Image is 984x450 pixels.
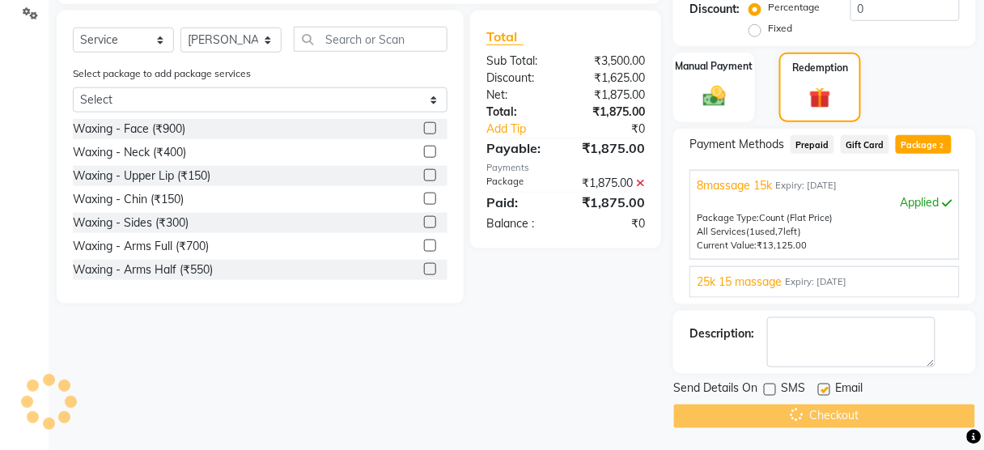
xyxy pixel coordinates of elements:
div: Waxing - Sides (₹300) [73,214,189,231]
div: Payments [486,161,645,175]
span: ₹13,125.00 [757,240,807,251]
div: Paid: [474,193,566,212]
span: Payment Methods [689,136,784,153]
div: ₹1,875.00 [566,175,657,192]
span: Expiry: [DATE] [785,275,846,289]
span: Send Details On [673,380,757,401]
img: _gift.svg [803,85,838,112]
div: Applied [697,194,952,211]
div: ₹1,625.00 [566,70,657,87]
div: Sub Total: [474,53,566,70]
span: Total [486,28,524,45]
div: Waxing - Face (₹900) [73,121,185,138]
div: Waxing - Arms Full (₹700) [73,238,209,255]
div: Discount: [474,70,566,87]
div: Total: [474,104,566,121]
img: _cash.svg [696,83,733,109]
span: used, left) [746,226,801,237]
div: Discount: [689,1,740,18]
span: Current Value: [697,240,757,251]
div: ₹0 [566,215,657,232]
label: Select package to add package services [73,66,251,81]
div: Payable: [474,138,566,158]
span: Gift Card [841,135,889,154]
span: (1 [746,226,755,237]
label: Fixed [768,21,792,36]
span: Prepaid [791,135,834,154]
input: Search or Scan [294,27,447,52]
label: Manual Payment [676,59,753,74]
div: Waxing - Chin (₹150) [73,191,184,208]
div: Balance : [474,215,566,232]
a: Add Tip [474,121,581,138]
span: Expiry: [DATE] [775,179,837,193]
span: Email [835,380,863,401]
div: Waxing - Upper Lip (₹150) [73,168,210,185]
span: 8massage 15k [697,177,772,194]
span: Package [896,135,952,154]
div: ₹3,500.00 [566,53,657,70]
div: Description: [689,325,754,342]
span: 2 [937,142,946,151]
span: 25k 15 massage [697,274,782,291]
span: SMS [781,380,805,401]
div: Net: [474,87,566,104]
div: ₹1,875.00 [566,87,657,104]
span: Package Type: [697,212,759,223]
div: Waxing - Neck (₹400) [73,144,186,161]
span: Count (Flat Price) [759,212,833,223]
label: Redemption [792,61,848,75]
span: All Services [697,226,746,237]
div: ₹0 [581,121,657,138]
div: ₹1,875.00 [566,104,657,121]
div: ₹1,875.00 [566,138,657,158]
div: ₹1,875.00 [566,193,657,212]
div: Package [474,175,566,192]
div: Waxing - Arms Half (₹550) [73,261,213,278]
span: 7 [778,226,783,237]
